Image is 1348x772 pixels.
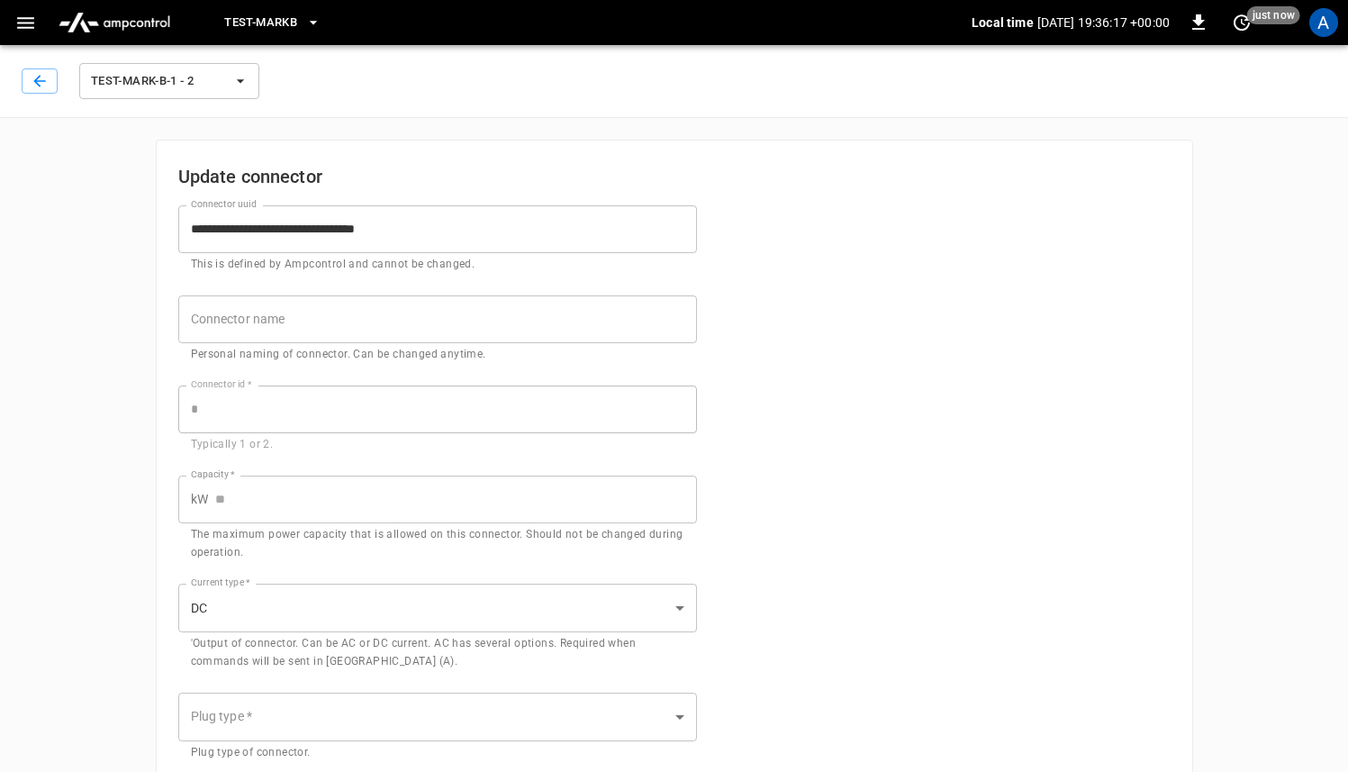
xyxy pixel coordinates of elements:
[191,197,257,212] label: Connector uuid
[191,256,684,274] p: This is defined by Ampcontrol and cannot be changed.
[191,346,684,364] p: Personal naming of connector. Can be changed anytime.
[191,635,684,671] p: 'Output of connector. Can be AC or DC current. AC has several options. Required when commands wil...
[191,744,684,762] p: Plug type of connector.
[1227,8,1256,37] button: set refresh interval
[178,584,697,632] div: DC
[224,13,297,33] span: Test-MarkB
[191,468,235,482] label: Capacity
[1247,6,1300,24] span: just now
[217,5,328,41] button: Test-MarkB
[191,576,250,590] label: Current type
[1037,14,1170,32] p: [DATE] 19:36:17 +00:00
[191,490,208,509] p: kW
[191,526,684,562] p: The maximum power capacity that is allowed on this connector. Should not be changed during operat...
[178,162,1171,191] h6: Update connector
[191,436,684,454] p: Typically 1 or 2.
[79,63,259,99] button: TEST-MARK-B-1 - 2
[1309,8,1338,37] div: profile-icon
[972,14,1034,32] p: Local time
[51,5,177,40] img: ampcontrol.io logo
[91,71,224,92] span: TEST-MARK-B-1 - 2
[191,377,251,392] label: Connector id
